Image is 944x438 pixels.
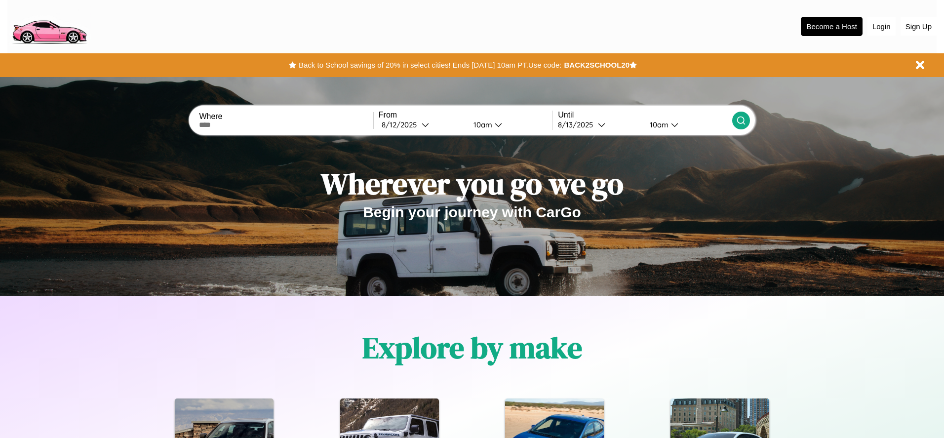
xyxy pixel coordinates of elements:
label: From [379,111,552,119]
b: BACK2SCHOOL20 [564,61,629,69]
div: 10am [645,120,671,129]
button: 8/12/2025 [379,119,466,130]
img: logo [7,5,91,46]
button: 10am [466,119,552,130]
div: 8 / 12 / 2025 [382,120,422,129]
button: Sign Up [901,17,937,36]
button: Login [867,17,896,36]
div: 10am [469,120,495,129]
button: Back to School savings of 20% in select cities! Ends [DATE] 10am PT.Use code: [296,58,564,72]
button: Become a Host [801,17,863,36]
label: Until [558,111,732,119]
button: 10am [642,119,732,130]
div: 8 / 13 / 2025 [558,120,598,129]
label: Where [199,112,373,121]
h1: Explore by make [362,327,582,368]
